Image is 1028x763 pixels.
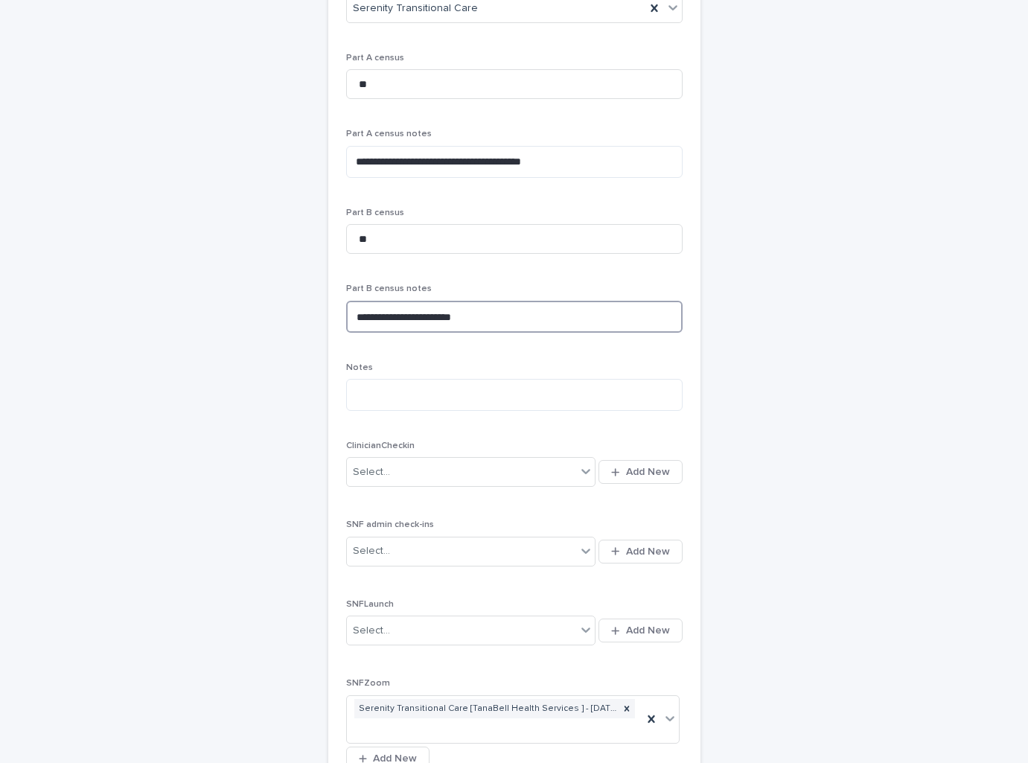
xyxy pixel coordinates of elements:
[598,540,682,564] button: Add New
[346,284,432,293] span: Part B census notes
[346,130,432,138] span: Part A census notes
[346,520,434,529] span: SNF admin check-ins
[598,619,682,642] button: Add New
[353,623,390,639] div: Select...
[346,54,404,63] span: Part A census
[626,625,670,636] span: Add New
[353,464,390,480] div: Select...
[346,441,415,450] span: ClinicianCheckin
[346,679,390,688] span: SNFZoom
[346,600,394,609] span: SNFLaunch
[626,546,670,557] span: Add New
[353,543,390,559] div: Select...
[354,699,619,719] div: Serenity Transitional Care [TanaBell Health Services ] - [DATE]
[346,208,404,217] span: Part B census
[626,467,670,477] span: Add New
[353,1,478,16] span: Serenity Transitional Care
[346,363,373,372] span: Notes
[598,460,682,484] button: Add New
